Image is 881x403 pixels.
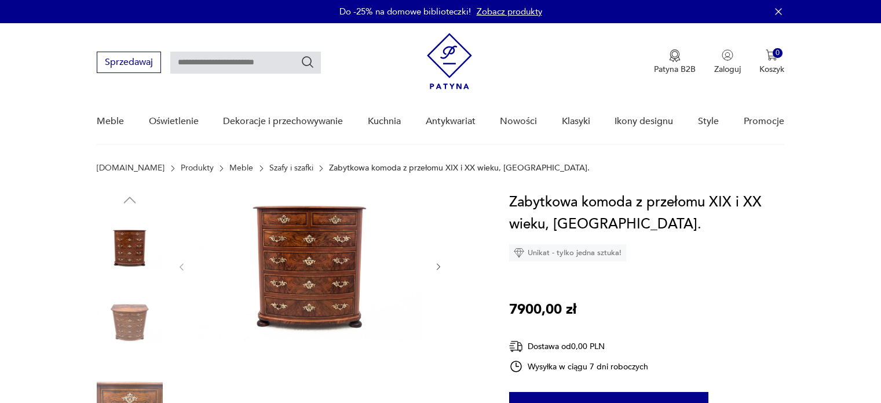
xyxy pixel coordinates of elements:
p: 7900,00 zł [509,299,576,321]
button: Sprzedawaj [97,52,161,73]
a: Kuchnia [368,99,401,144]
p: Patyna B2B [654,64,696,75]
div: Unikat - tylko jedna sztuka! [509,244,626,262]
a: Oświetlenie [149,99,199,144]
p: Do -25% na domowe biblioteczki! [339,6,471,17]
a: Ikona medaluPatyna B2B [654,49,696,75]
div: 0 [773,48,783,58]
div: Wysyłka w ciągu 7 dni roboczych [509,360,648,373]
a: Meble [229,164,253,173]
a: Promocje [744,99,784,144]
h1: Zabytkowa komoda z przełomu XIX i XX wieku, [GEOGRAPHIC_DATA]. [509,191,784,235]
a: Antykwariat [426,99,476,144]
a: Klasyki [562,99,590,144]
img: Ikona koszyka [766,49,777,61]
img: Zdjęcie produktu Zabytkowa komoda z przełomu XIX i XX wieku, Europa Północna. [97,289,163,355]
button: Zaloguj [714,49,741,75]
a: Produkty [181,164,214,173]
img: Zdjęcie produktu Zabytkowa komoda z przełomu XIX i XX wieku, Europa Północna. [97,215,163,281]
img: Zdjęcie produktu Zabytkowa komoda z przełomu XIX i XX wieku, Europa Północna. [198,191,422,340]
img: Ikona diamentu [514,248,524,258]
p: Zaloguj [714,64,741,75]
div: Dostawa od 0,00 PLN [509,339,648,354]
a: Meble [97,99,124,144]
a: [DOMAIN_NAME] [97,164,164,173]
a: Dekoracje i przechowywanie [223,99,343,144]
img: Ikona dostawy [509,339,523,354]
button: Patyna B2B [654,49,696,75]
p: Zabytkowa komoda z przełomu XIX i XX wieku, [GEOGRAPHIC_DATA]. [329,164,590,173]
a: Style [698,99,719,144]
img: Patyna - sklep z meblami i dekoracjami vintage [427,33,472,89]
a: Ikony designu [615,99,673,144]
button: Szukaj [301,55,315,69]
a: Szafy i szafki [269,164,313,173]
button: 0Koszyk [759,49,784,75]
a: Nowości [500,99,537,144]
a: Zobacz produkty [477,6,542,17]
a: Sprzedawaj [97,59,161,67]
p: Koszyk [759,64,784,75]
img: Ikonka użytkownika [722,49,733,61]
img: Ikona medalu [669,49,681,62]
